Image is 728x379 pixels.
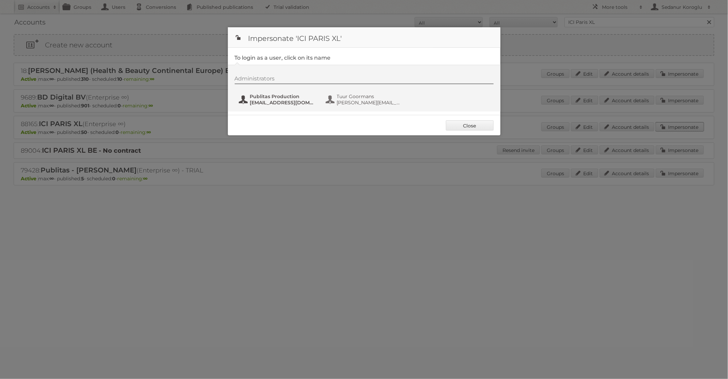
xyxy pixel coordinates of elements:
[337,93,403,100] span: Tuur Goormans
[238,93,318,106] button: Publitas Production [EMAIL_ADDRESS][DOMAIN_NAME]
[337,100,403,106] span: [PERSON_NAME][EMAIL_ADDRESS][DOMAIN_NAME]
[250,93,316,100] span: Publitas Production
[235,55,331,61] legend: To login as a user, click on its name
[250,100,316,106] span: [EMAIL_ADDRESS][DOMAIN_NAME]
[446,120,494,131] a: Close
[235,75,494,84] div: Administrators
[325,93,405,106] button: Tuur Goormans [PERSON_NAME][EMAIL_ADDRESS][DOMAIN_NAME]
[228,27,500,48] h1: Impersonate 'ICI PARIS XL'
